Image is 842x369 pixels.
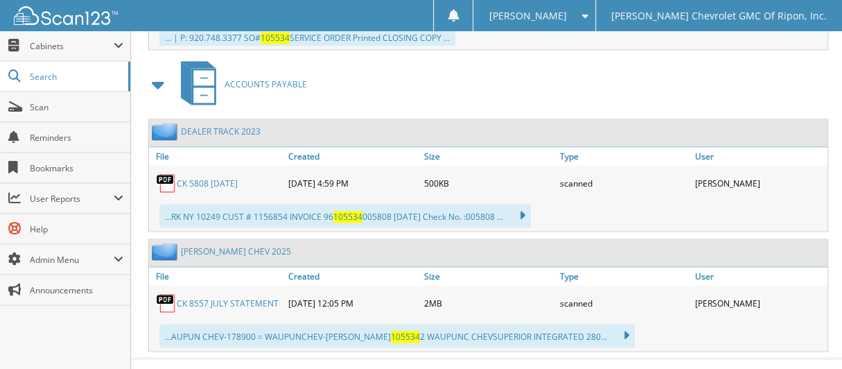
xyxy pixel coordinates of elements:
[285,289,421,317] div: [DATE] 12:05 PM
[181,126,261,137] a: DEALER TRACK 2023
[30,71,121,83] span: Search
[261,32,290,44] span: 105534
[421,169,556,197] div: 500KB
[159,324,635,347] div: ...AUPUN CHEV-178900 = WAUPUNCHEV-[PERSON_NAME] 2 WAUPUNC CHEVSUPERIOR INTEGRATED 280...
[556,267,692,286] a: Type
[489,12,567,20] span: [PERSON_NAME]
[30,254,114,266] span: Admin Menu
[692,169,827,197] div: [PERSON_NAME]
[285,147,421,166] a: Created
[421,147,556,166] a: Size
[156,173,177,194] img: PDF.png
[30,132,123,144] span: Reminders
[692,267,827,286] a: User
[556,289,692,317] div: scanned
[611,12,827,20] span: [PERSON_NAME] Chevrolet GMC Of Ripon, Inc.
[159,30,455,46] div: ... | P: 920.748.3377 SO# SERVICE ORDER Printed CLOSING COPY ...
[149,147,285,166] a: File
[177,178,238,189] a: CK 5808 [DATE]
[30,40,114,52] span: Cabinets
[421,267,556,286] a: Size
[30,101,123,113] span: Scan
[149,267,285,286] a: File
[152,123,181,140] img: folder2.png
[391,331,420,343] span: 105534
[30,162,123,174] span: Bookmarks
[14,6,118,25] img: scan123-logo-white.svg
[225,78,307,90] span: ACCOUNTS PAYABLE
[152,243,181,260] img: folder2.png
[556,169,692,197] div: scanned
[556,147,692,166] a: Type
[181,246,291,257] a: [PERSON_NAME] CHEV 2025
[30,284,123,296] span: Announcements
[177,298,279,309] a: CK 8557 JULY STATEMENT
[30,223,123,235] span: Help
[333,211,362,223] span: 105534
[159,204,531,228] div: ...RK NY 10249 CUST # 1156854 INVOICE 96 005808 [DATE] Check No. :005808 ...
[285,169,421,197] div: [DATE] 4:59 PM
[692,147,827,166] a: User
[421,289,556,317] div: 2MB
[285,267,421,286] a: Created
[173,57,307,112] a: ACCOUNTS PAYABLE
[692,289,827,317] div: [PERSON_NAME]
[30,193,114,205] span: User Reports
[156,293,177,314] img: PDF.png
